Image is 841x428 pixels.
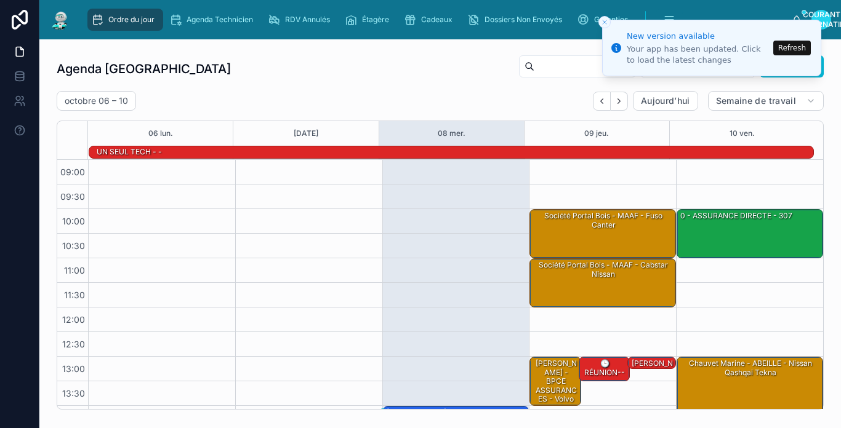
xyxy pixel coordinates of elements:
button: 06 lun. [148,121,173,146]
div: 🕒 RÉUNION-- [579,357,629,381]
span: 10:30 [59,240,88,251]
div: Your app has been updated. Click to load the latest changes [627,44,770,66]
button: Prochain [611,92,628,111]
span: Agenda Technicien [187,15,253,25]
div: 🕒 RÉUNION-- [581,358,629,378]
span: Garanties [594,15,628,25]
span: 09:30 [57,191,88,202]
div: [PERSON_NAME] - GMF - opel zafira [385,407,518,418]
a: Ordre du jour [87,9,163,31]
a: Cadeaux [400,9,461,31]
div: Société Portal bois - MAAF - Fuso canter [530,210,675,258]
div: [PERSON_NAME] - BPCE ASSURANCES - Touran [628,357,675,370]
span: 12:00 [59,314,88,325]
div: contenu défilant [81,6,792,33]
span: Dossiers Non Envoyés [485,15,562,25]
button: 09 jeu. [584,121,609,146]
button: [DATE] [294,121,318,146]
div: 0 - ASSURANCE DIRECTE - 307 [679,210,794,221]
span: Étagère [362,15,389,25]
h1: Agenda [GEOGRAPHIC_DATA] [57,60,231,77]
span: 13:30 [59,388,88,398]
button: 10 ven. [730,121,755,146]
button: Semaine de travail [708,91,824,111]
div: New version available [627,30,770,42]
span: 11:30 [61,290,88,300]
span: RDV Annulés [285,15,330,25]
div: Société Portal bois - MAAF - cabstar nissan [530,259,675,307]
span: 13:00 [59,363,88,374]
img: Logo de l’application [49,10,71,30]
span: Cadeaux [421,15,453,25]
a: RDV Annulés [264,9,339,31]
div: UN SEUL TECH - - [95,146,163,157]
div: Société Portal bois - MAAF - cabstar nissan [532,260,675,280]
div: [PERSON_NAME] - BPCE ASSURANCES - volvo v90 [532,358,579,413]
button: Aujourd’hui [633,91,698,111]
span: 12:30 [59,339,88,349]
a: Garanties [573,9,637,31]
div: Chauvet Marine - ABEILLE - Nissan qashqai tekna [679,358,822,378]
a: Agenda Technicien [166,9,262,31]
span: 11:00 [61,265,88,275]
button: Close toast [598,16,611,28]
h2: octobre 06 – 10 [65,95,128,107]
div: [PERSON_NAME] - BPCE ASSURANCES - volvo v90 [530,357,580,405]
span: 09:00 [57,167,88,177]
span: 10:00 [59,216,88,226]
button: 08 mer. [438,121,465,146]
span: Semaine de travail [716,95,796,106]
span: Ordre du jour [108,15,155,25]
a: Dossiers Non Envoyés [464,9,571,31]
button: Précédent [593,92,611,111]
a: Étagère [341,9,398,31]
button: Refresh [773,41,811,55]
span: Aujourd’hui [641,95,690,106]
div: [PERSON_NAME] - BPCE ASSURANCES - Touran [630,358,675,405]
div: 0 - ASSURANCE DIRECTE - 307 [677,210,823,258]
div: Société Portal bois - MAAF - Fuso canter [532,210,675,231]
